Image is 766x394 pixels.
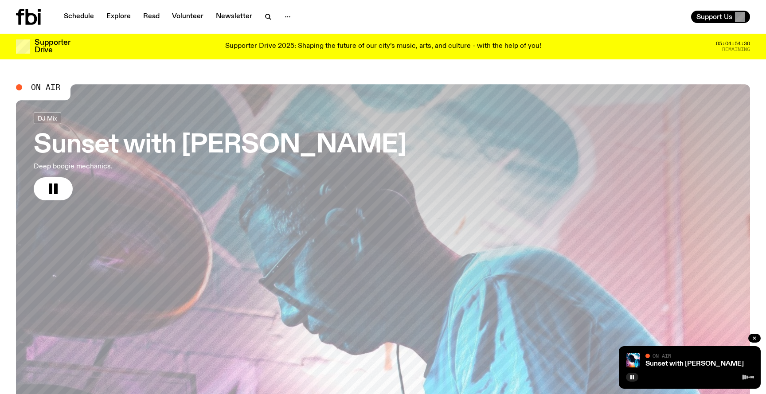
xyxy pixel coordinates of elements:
[645,360,744,367] a: Sunset with [PERSON_NAME]
[59,11,99,23] a: Schedule
[34,161,261,172] p: Deep boogie mechanics.
[167,11,209,23] a: Volunteer
[31,83,60,91] span: On Air
[653,353,671,359] span: On Air
[691,11,750,23] button: Support Us
[626,353,640,367] img: Simon Caldwell stands side on, looking downwards. He has headphones on. Behind him is a brightly ...
[138,11,165,23] a: Read
[716,41,750,46] span: 05:04:54:30
[722,47,750,52] span: Remaining
[34,113,406,200] a: Sunset with [PERSON_NAME]Deep boogie mechanics.
[211,11,258,23] a: Newsletter
[101,11,136,23] a: Explore
[35,39,70,54] h3: Supporter Drive
[34,133,406,158] h3: Sunset with [PERSON_NAME]
[225,43,541,51] p: Supporter Drive 2025: Shaping the future of our city’s music, arts, and culture - with the help o...
[34,113,61,124] a: DJ Mix
[696,13,732,21] span: Support Us
[38,115,57,121] span: DJ Mix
